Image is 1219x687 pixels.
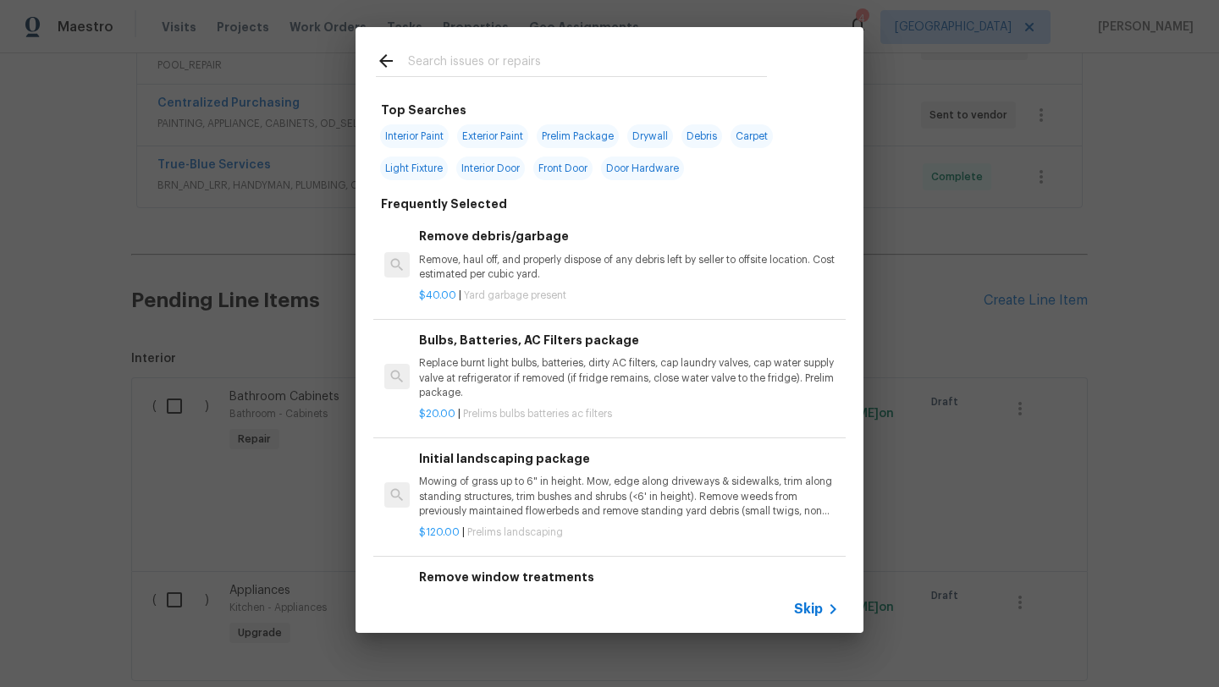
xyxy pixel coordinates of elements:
[457,124,528,148] span: Exterior Paint
[419,527,460,537] span: $120.00
[419,407,839,421] p: |
[419,475,839,518] p: Mowing of grass up to 6" in height. Mow, edge along driveways & sidewalks, trim along standing st...
[681,124,722,148] span: Debris
[408,51,767,76] input: Search issues or repairs
[419,253,839,282] p: Remove, haul off, and properly dispose of any debris left by seller to offsite location. Cost est...
[627,124,673,148] span: Drywall
[533,157,593,180] span: Front Door
[537,124,619,148] span: Prelim Package
[381,101,466,119] h6: Top Searches
[467,527,563,537] span: Prelims landscaping
[419,409,455,419] span: $20.00
[419,290,456,300] span: $40.00
[419,356,839,399] p: Replace burnt light bulbs, batteries, dirty AC filters, cap laundry valves, cap water supply valv...
[419,227,839,245] h6: Remove debris/garbage
[380,157,448,180] span: Light Fixture
[419,525,839,540] p: |
[380,124,449,148] span: Interior Paint
[463,409,612,419] span: Prelims bulbs batteries ac filters
[419,568,839,586] h6: Remove window treatments
[419,449,839,468] h6: Initial landscaping package
[419,331,839,349] h6: Bulbs, Batteries, AC Filters package
[381,195,507,213] h6: Frequently Selected
[464,290,566,300] span: Yard garbage present
[419,289,839,303] p: |
[456,157,525,180] span: Interior Door
[731,124,773,148] span: Carpet
[794,601,823,618] span: Skip
[601,157,684,180] span: Door Hardware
